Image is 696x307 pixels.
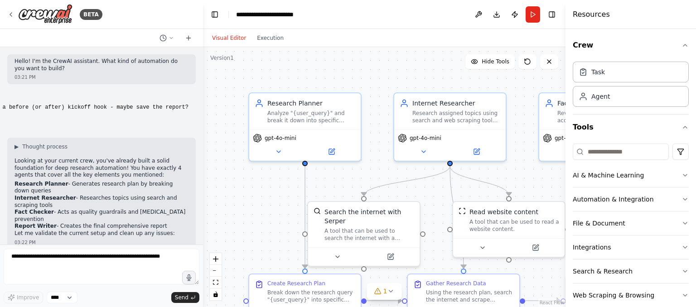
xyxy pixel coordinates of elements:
button: Open in side panel [451,146,502,157]
div: A tool that can be used to search the internet with a search_query. Supports different search typ... [324,227,414,242]
strong: Report Writer [14,223,57,229]
button: Switch to previous chat [156,33,178,43]
a: React Flow attribution [540,300,564,305]
strong: Fact Checker [14,209,54,215]
div: Crew [573,58,689,114]
div: Search the internet with Serper [324,207,414,225]
span: gpt-4o-mini [555,134,586,142]
span: 1 [383,287,387,296]
div: 03:21 PM [14,74,188,81]
div: Internet ResearcherResearch assigned topics using search and web scraping tools to gather compreh... [393,92,507,162]
div: Research Planner [267,99,355,108]
div: Using the research plan, search the internet and scrape relevant websites to collect comprehensiv... [426,289,514,303]
button: Start a new chat [181,33,196,43]
span: Improve [17,294,39,301]
span: ▶ [14,143,19,150]
button: 1 [367,283,402,300]
img: Logo [18,4,72,24]
span: gpt-4o-mini [410,134,441,142]
div: Research assigned topics using search and web scraping tools to gather comprehensive, accurate in... [412,110,500,124]
div: Fact CheckerReview research data for accuracy, identify inconsistencies, and flag potential misin... [538,92,652,162]
div: Research PlannerAnalyze "{user_query}" and break it down into specific research topics and key qu... [248,92,362,162]
div: Task [591,67,605,77]
button: fit view [210,277,222,288]
li: - Creates the final comprehensive report [14,223,188,230]
button: Crew [573,33,689,58]
div: Fact Checker [557,99,645,108]
button: Hide left sidebar [208,8,221,21]
strong: Internet Researcher [14,195,76,201]
span: Thought process [22,143,68,150]
button: Automation & Integration [573,187,689,211]
button: Open in side panel [510,242,561,253]
div: SerperDevToolSearch the internet with SerperA tool that can be used to search the internet with a... [307,201,420,267]
div: Review research data for accuracy, identify inconsistencies, and flag potential misinformation or... [557,110,645,124]
div: A tool that can be used to read a website content. [469,218,559,233]
div: Agent [591,92,610,101]
div: BETA [80,9,102,20]
button: AI & Machine Learning [573,163,689,187]
div: Internet Researcher [412,99,500,108]
g: Edge from c8c36a7c-3f48-4eeb-8eda-9669512d1415 to 5b07b3d5-f4b1-496f-978c-bfd096aa483d [359,166,454,196]
li: - Generates research plan by breaking down queries [14,181,188,195]
div: Break down the research query "{user_query}" into specific topics and key questions that need inv... [267,289,355,303]
g: Edge from 3b32c930-8425-4bd7-bf31-0ff1c7812216 to 85f584ec-b5dc-4c97-aeca-74ff85b0ea04 [525,296,560,305]
li: - Acts as quality guardrails and [MEDICAL_DATA] prevention [14,209,188,223]
button: toggle interactivity [210,288,222,300]
button: Visual Editor [207,33,251,43]
button: Integrations [573,235,689,259]
button: Hide Tools [465,54,515,69]
div: ScrapeWebsiteToolRead website contentA tool that can be used to read a website content. [452,201,565,258]
g: Edge from c8c36a7c-3f48-4eeb-8eda-9669512d1415 to 3b32c930-8425-4bd7-bf31-0ff1c7812216 [445,166,468,268]
div: Gather Research Data [426,280,486,287]
div: Version 1 [210,54,234,62]
p: Looking at your current crew, you've already built a solid foundation for deep research automatio... [14,158,188,179]
button: Execution [251,33,289,43]
g: Edge from 31d20276-c30e-4372-8e30-d122b1af3b94 to 500e29bd-2827-4f29-b2fb-1e96852b80ac [300,166,309,268]
button: Search & Research [573,259,689,283]
button: Click to speak your automation idea [182,271,196,284]
p: Hello! I'm the CrewAI assistant. What kind of automation do you want to build? [14,58,188,72]
button: zoom in [210,253,222,265]
p: Let me validate the current setup and clean up any issues: [14,230,188,237]
button: Open in side panel [365,251,416,262]
button: File & Document [573,211,689,235]
li: - Researches topics using search and scraping tools [14,195,188,209]
div: Create Research Plan [267,280,325,287]
span: gpt-4o-mini [265,134,296,142]
button: Improve [4,292,43,303]
strong: Research Planner [14,181,68,187]
div: Read website content [469,207,538,216]
img: SerperDevTool [314,207,321,215]
div: 03:22 PM [14,239,188,246]
button: ▶Thought process [14,143,68,150]
div: Analyze "{user_query}" and break it down into specific research topics and key questions that nee... [267,110,355,124]
button: Hide right sidebar [546,8,558,21]
button: Send [171,292,199,303]
g: Edge from 500e29bd-2827-4f29-b2fb-1e96852b80ac to 3b32c930-8425-4bd7-bf31-0ff1c7812216 [367,296,401,305]
h4: Resources [573,9,610,20]
button: Open in side panel [306,146,357,157]
button: Tools [573,115,689,140]
nav: breadcrumb [236,10,294,19]
span: Send [175,294,188,301]
button: zoom out [210,265,222,277]
g: Edge from c8c36a7c-3f48-4eeb-8eda-9669512d1415 to 15413c38-5580-4a0f-bf2e-69dee919d325 [445,166,513,196]
button: Web Scraping & Browsing [573,283,689,307]
span: Hide Tools [482,58,509,65]
img: ScrapeWebsiteTool [459,207,466,215]
div: React Flow controls [210,253,222,300]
